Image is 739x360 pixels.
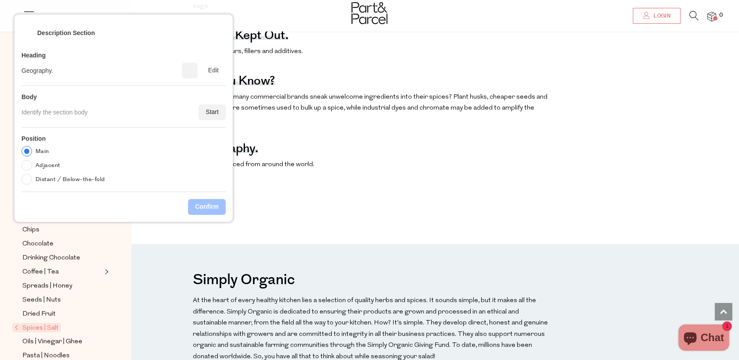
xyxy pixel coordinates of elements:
button: Expand/Collapse Coffee | Tea [103,267,109,277]
div: Start [199,104,226,120]
div: Geography. [21,67,53,75]
span: Chocolate [22,239,53,250]
div: < [21,27,30,39]
div: Position [21,135,46,143]
span: Oils | Vinegar | Ghee [22,337,82,347]
span: Coffee | Tea [22,267,59,278]
h4: Did you know? [193,79,275,86]
span: Seeds | Nuts [22,295,61,306]
span: Spices | Salt [12,323,61,332]
span: Dried Fruit [22,309,56,320]
a: Seeds | Nuts [22,295,102,306]
inbox-online-store-chat: Shopify online store chat [676,324,732,353]
div: Confirm [188,199,226,215]
a: Drinking Chocolate [22,253,102,264]
p: Ethically sourced from around the world. [193,159,548,171]
h3: Simply Organic [193,266,295,292]
div: Edit [201,63,226,78]
div: Identify the section body [21,108,88,116]
a: Oils | Vinegar | Ghee [22,336,102,347]
span: 0 [717,11,725,19]
a: Spices | Salt [14,323,102,333]
span: Spreads | Honey [22,281,72,292]
div: Body [21,93,37,101]
span: Login [651,12,671,20]
img: Part&Parcel [352,2,387,24]
a: Login [633,8,681,24]
a: Chips [22,225,102,235]
p: Artificial colours, fillers and additives. [193,46,548,57]
a: Dried Fruit [22,309,102,320]
div: Description Section [37,29,95,37]
a: 0 [707,12,716,21]
a: Spreads | Honey [22,281,102,292]
div: Heading [21,51,46,59]
p: Did you know many commercial brands sneak unwelcome ingredients into their spices? Plant husks, c... [193,92,548,125]
label: Adjacent [36,160,60,171]
label: Distant / Below-the-fold [36,174,105,185]
span: Drinking Chocolate [22,253,80,264]
a: Coffee | Tea [22,267,102,278]
label: Main [36,146,49,157]
div: Delete [182,63,198,78]
a: Chocolate [22,239,102,250]
h4: What's kept out. [193,34,288,40]
span: Chips [22,225,39,235]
